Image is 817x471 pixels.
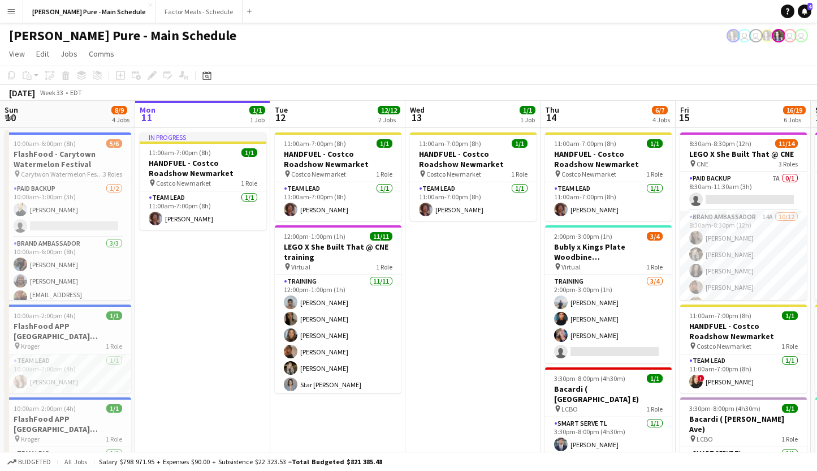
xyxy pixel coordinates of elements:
[140,105,155,115] span: Mon
[647,232,663,241] span: 3/4
[291,263,310,271] span: Virtual
[70,88,82,97] div: EDT
[111,106,127,114] span: 8/9
[9,87,35,99] div: [DATE]
[149,148,211,157] span: 11:00am-7:00pm (8h)
[106,311,122,320] span: 1/1
[689,311,751,320] span: 11:00am-7:00pm (8h)
[680,321,807,341] h3: HANDFUEL - Costco Roadshow Newmarket
[60,49,77,59] span: Jobs
[103,170,122,178] span: 3 Roles
[511,170,528,178] span: 1 Role
[781,342,798,350] span: 1 Role
[284,232,345,241] span: 12:00pm-1:00pm (1h)
[410,149,537,169] h3: HANDFUEL - Costco Roadshow Newmarket
[783,29,797,42] app-user-avatar: Tifany Scifo
[698,375,704,382] span: !
[275,149,401,169] h3: HANDFUEL - Costco Roadshow Newmarket
[554,232,612,241] span: 2:00pm-3:00pm (1h)
[807,3,812,10] span: 4
[140,191,266,230] app-card-role: Team Lead1/111:00am-7:00pm (8h)[PERSON_NAME]
[410,132,537,221] app-job-card: 11:00am-7:00pm (8h)1/1HANDFUEL - Costco Roadshow Newmarket Costco Newmarket1 RoleTeam Lead1/111:0...
[140,132,266,230] app-job-card: In progress11:00am-7:00pm (8h)1/1HANDFUEL - Costco Roadshow Newmarket Costco Newmarket1 RoleTeam ...
[545,149,672,169] h3: HANDFUEL - Costco Roadshow Newmarket
[21,342,40,350] span: Kroger
[14,311,76,320] span: 10:00am-2:00pm (4h)
[3,111,18,124] span: 10
[292,457,382,466] span: Total Budgeted $821 385.48
[5,182,131,237] app-card-role: Paid Backup1/210:00am-1:00pm (3h)[PERSON_NAME]
[5,354,131,393] app-card-role: Team Lead1/110:00am-2:00pm (4h)[PERSON_NAME]
[21,170,103,178] span: Carytwon Watermelon Festival
[680,149,807,159] h3: LEGO X She Built That @ CNE
[783,106,806,114] span: 16/19
[5,305,131,393] app-job-card: 10:00am-2:00pm (4h)1/1FlashFood APP [GEOGRAPHIC_DATA] [GEOGRAPHIC_DATA][US_STATE] #515 Kroger1 Ro...
[680,132,807,300] app-job-card: 8:30am-8:30pm (12h)11/14LEGO X She Built That @ CNE CNE3 RolesPaid Backup7A0/18:30am-11:30am (3h)...
[545,417,672,456] app-card-role: Smart Serve TL1/13:30pm-8:00pm (4h30m)[PERSON_NAME]
[697,160,708,168] span: CNE
[512,139,528,148] span: 1/1
[106,342,122,350] span: 1 Role
[646,170,663,178] span: 1 Role
[798,5,811,18] a: 4
[646,405,663,413] span: 1 Role
[410,182,537,221] app-card-role: Team Lead1/111:00am-7:00pm (8h)[PERSON_NAME]
[689,404,760,413] span: 3:30pm-8:00pm (4h30m)
[249,106,265,114] span: 1/1
[680,305,807,393] app-job-card: 11:00am-7:00pm (8h)1/1HANDFUEL - Costco Roadshow Newmarket Costco Newmarket1 RoleTeam Lead1/111:0...
[23,1,155,23] button: [PERSON_NAME] Pure - Main Schedule
[241,179,257,187] span: 1 Role
[89,49,114,59] span: Comms
[749,29,763,42] app-user-avatar: Leticia Fayzano
[779,160,798,168] span: 3 Roles
[84,46,119,61] a: Comms
[680,414,807,434] h3: Bacardi ( [PERSON_NAME] Ave)
[14,404,76,413] span: 10:00am-2:00pm (4h)
[37,88,66,97] span: Week 33
[275,132,401,221] div: 11:00am-7:00pm (8h)1/1HANDFUEL - Costco Roadshow Newmarket Costco Newmarket1 RoleTeam Lead1/111:0...
[250,115,265,124] div: 1 Job
[6,456,53,468] button: Budgeted
[794,29,808,42] app-user-avatar: Tifany Scifo
[426,170,481,178] span: Costco Newmarket
[680,172,807,211] app-card-role: Paid Backup7A0/18:30am-11:30am (3h)
[545,275,672,363] app-card-role: Training3/42:00pm-3:00pm (1h)[PERSON_NAME][PERSON_NAME][PERSON_NAME]
[5,321,131,341] h3: FlashFood APP [GEOGRAPHIC_DATA] [GEOGRAPHIC_DATA][US_STATE] #515
[561,405,578,413] span: LCBO
[652,106,668,114] span: 6/7
[545,105,559,115] span: Thu
[680,105,689,115] span: Fri
[772,29,785,42] app-user-avatar: Ashleigh Rains
[545,225,672,363] div: 2:00pm-3:00pm (1h)3/4Bubly x Kings Plate Woodbine [GEOGRAPHIC_DATA] Virtual1 RoleTraining3/42:00p...
[561,170,616,178] span: Costco Newmarket
[545,384,672,404] h3: Bacardi ( [GEOGRAPHIC_DATA] E)
[545,182,672,221] app-card-role: Team Lead1/111:00am-7:00pm (8h)[PERSON_NAME]
[370,232,392,241] span: 11/11
[554,374,625,383] span: 3:30pm-8:00pm (4h30m)
[376,170,392,178] span: 1 Role
[112,115,129,124] div: 4 Jobs
[738,29,751,42] app-user-avatar: Tifany Scifo
[9,27,236,44] h1: [PERSON_NAME] Pure - Main Schedule
[21,435,40,443] span: Kroger
[554,139,616,148] span: 11:00am-7:00pm (8h)
[408,111,425,124] span: 13
[680,354,807,393] app-card-role: Team Lead1/111:00am-7:00pm (8h)![PERSON_NAME]
[545,132,672,221] div: 11:00am-7:00pm (8h)1/1HANDFUEL - Costco Roadshow Newmarket Costco Newmarket1 RoleTeam Lead1/111:0...
[106,435,122,443] span: 1 Role
[727,29,740,42] app-user-avatar: Ashleigh Rains
[9,49,25,59] span: View
[647,139,663,148] span: 1/1
[140,158,266,178] h3: HANDFUEL - Costco Roadshow Newmarket
[419,139,481,148] span: 11:00am-7:00pm (8h)
[275,105,288,115] span: Tue
[241,148,257,157] span: 1/1
[138,111,155,124] span: 11
[652,115,670,124] div: 4 Jobs
[520,115,535,124] div: 1 Job
[62,457,89,466] span: All jobs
